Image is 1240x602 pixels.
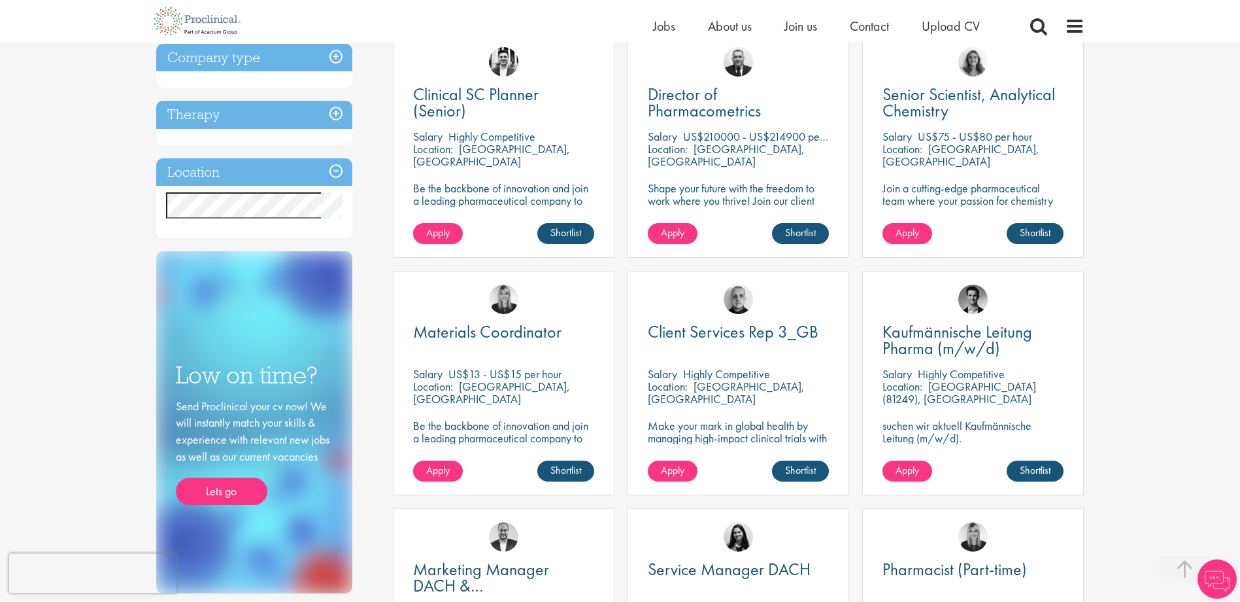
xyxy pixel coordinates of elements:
a: Apply [648,223,697,244]
span: Materials Coordinator [413,321,561,343]
img: Harry Budge [724,285,753,314]
div: Send Proclinical your cv now! We will instantly match your skills & experience with relevant new ... [176,398,333,506]
p: [GEOGRAPHIC_DATA], [GEOGRAPHIC_DATA] [413,379,570,406]
a: Shortlist [772,223,829,244]
img: Max Slevogt [958,285,988,314]
h3: Location [156,158,352,186]
a: Apply [882,223,932,244]
iframe: reCAPTCHA [9,554,176,593]
a: Shortlist [537,223,594,244]
p: suchen wir aktuell Kaufmännische Leitung (m/w/d). [882,419,1064,444]
span: Service Manager DACH [648,558,811,580]
img: Janelle Jones [489,285,518,314]
a: Contact [850,18,889,35]
span: Senior Scientist, Analytical Chemistry [882,83,1055,122]
a: Shortlist [1007,461,1064,482]
p: Highly Competitive [918,366,1005,381]
a: Apply [413,461,463,482]
span: Salary [882,129,912,144]
a: Shortlist [772,461,829,482]
p: Shape your future with the freedom to work where you thrive! Join our client with this Director p... [648,182,829,232]
img: Aitor Melia [489,522,518,552]
span: Apply [661,226,684,239]
span: Client Services Rep 3_GB [648,321,818,343]
a: Materials Coordinator [413,324,594,340]
a: Apply [413,223,463,244]
p: [GEOGRAPHIC_DATA], [GEOGRAPHIC_DATA] [648,379,805,406]
h3: Company type [156,44,352,72]
a: Upload CV [922,18,980,35]
p: [GEOGRAPHIC_DATA], [GEOGRAPHIC_DATA] [413,141,570,169]
a: Director of Pharmacometrics [648,86,829,119]
img: Indre Stankeviciute [724,522,753,552]
p: Highly Competitive [683,366,770,381]
span: Apply [896,226,919,239]
p: [GEOGRAPHIC_DATA], [GEOGRAPHIC_DATA] [648,141,805,169]
a: Kaufmännische Leitung Pharma (m/w/d) [882,324,1064,357]
span: Location: [882,141,922,156]
a: Jobs [653,18,675,35]
h3: Therapy [156,101,352,129]
img: Jackie Cerchio [958,47,988,77]
span: Apply [426,226,450,239]
span: Salary [648,366,677,381]
a: Service Manager DACH [648,561,829,578]
span: Salary [413,129,443,144]
span: Location: [882,379,922,394]
span: Location: [413,379,453,394]
span: Salary [648,129,677,144]
a: Senior Scientist, Analytical Chemistry [882,86,1064,119]
span: Pharmacist (Part-time) [882,558,1027,580]
span: Location: [413,141,453,156]
a: Marketing Manager DACH & [GEOGRAPHIC_DATA] [413,561,594,594]
a: Join us [784,18,817,35]
span: Director of Pharmacometrics [648,83,761,122]
span: Apply [426,463,450,477]
p: Make your mark in global health by managing high-impact clinical trials with a leading CRO. [648,419,829,457]
a: Lets go [176,478,267,505]
a: Clinical SC Planner (Senior) [413,86,594,119]
span: Location: [648,379,688,394]
span: Salary [413,366,443,381]
img: Edward Little [489,47,518,77]
span: Location: [648,141,688,156]
p: [GEOGRAPHIC_DATA], [GEOGRAPHIC_DATA] [882,141,1039,169]
span: Apply [661,463,684,477]
p: Be the backbone of innovation and join a leading pharmaceutical company to help keep life-changin... [413,182,594,232]
h3: Low on time? [176,363,333,388]
img: Janelle Jones [958,522,988,552]
img: Jakub Hanas [724,47,753,77]
p: Be the backbone of innovation and join a leading pharmaceutical company to help keep life-changin... [413,419,594,469]
img: Chatbot [1198,559,1237,599]
span: Apply [896,463,919,477]
p: Join a cutting-edge pharmaceutical team where your passion for chemistry will help shape the futu... [882,182,1064,232]
p: US$75 - US$80 per hour [918,129,1032,144]
p: [GEOGRAPHIC_DATA] (81249), [GEOGRAPHIC_DATA] [882,379,1036,406]
a: Client Services Rep 3_GB [648,324,829,340]
span: Salary [882,366,912,381]
a: About us [708,18,752,35]
a: Apply [648,461,697,482]
p: US$13 - US$15 per hour [448,366,561,381]
a: Shortlist [1007,223,1064,244]
p: Highly Competitive [448,129,535,144]
a: Shortlist [537,461,594,482]
span: Clinical SC Planner (Senior) [413,83,539,122]
a: Pharmacist (Part-time) [882,561,1064,578]
span: Kaufmännische Leitung Pharma (m/w/d) [882,321,1032,359]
